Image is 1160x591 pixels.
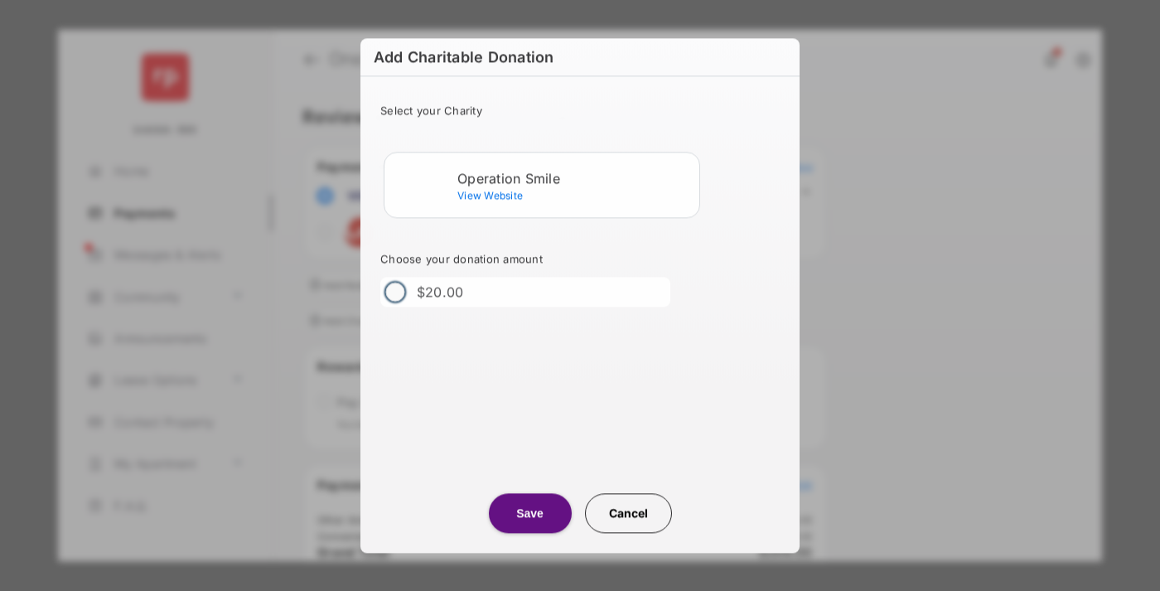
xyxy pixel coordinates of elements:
[360,38,800,76] h6: Add Charitable Donation
[489,494,572,534] button: Save
[380,104,482,117] span: Select your Charity
[585,493,672,533] button: Cancel
[380,252,543,265] span: Choose your donation amount
[417,283,464,300] label: $20.00
[457,189,523,201] span: View Website
[457,171,693,186] div: Operation Smile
